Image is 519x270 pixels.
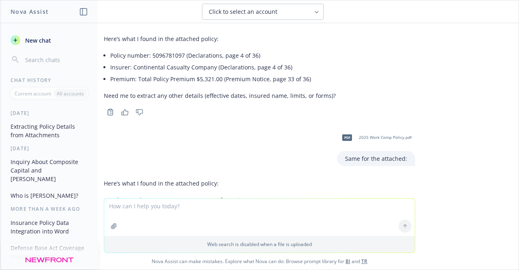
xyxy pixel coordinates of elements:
[1,77,98,84] div: Chat History
[11,7,49,16] h1: Nova Assist
[1,145,98,152] div: [DATE]
[110,50,336,61] li: Policy number: 5096781097 (Declarations, page 4 of 36)
[7,241,91,263] button: Defense Base Act Coverage Insurer Wholesalers
[4,253,515,270] span: Nova Assist can make mistakes. Explore what Nova can do: Browse prompt library for and
[107,108,114,116] svg: Copy to clipboard
[57,90,84,97] p: All accounts
[361,258,367,265] a: TR
[7,189,91,202] button: Who is [PERSON_NAME]?
[342,134,352,140] span: pdf
[133,106,146,118] button: Thumbs down
[7,120,91,142] button: Extracting Policy Details from Attachments
[110,194,415,206] li: Policy number: UB-B2178403-25-14-G (Information Page)
[24,36,51,45] span: New chat
[7,33,91,48] button: New chat
[7,216,91,238] button: Insurance Policy Data Integration into Word
[110,61,336,73] li: Insurer: Continental Casualty Company (Declarations, page 4 of 36)
[1,205,98,212] div: More than a week ago
[337,127,413,148] div: pdf2025 Work Comp Policy.pdf
[345,154,407,163] p: Same for the attached:
[24,54,88,65] input: Search chats
[209,8,277,16] span: Click to select an account
[110,73,336,85] li: Premium: Total Policy Premium $5,321.00 (Premium Notice, page 33 of 36)
[202,4,324,20] button: Click to select an account
[1,110,98,117] div: [DATE]
[7,155,91,186] button: Inquiry About Composite Capital and [PERSON_NAME]
[359,135,412,140] span: 2025 Work Comp Policy.pdf
[345,258,350,265] a: BI
[104,91,336,100] p: Need me to extract any other details (effective dates, insured name, limits, or forms)?
[104,35,336,43] p: Here’s what I found in the attached policy:
[104,179,415,188] p: Here’s what I found in the attached policy:
[15,90,51,97] p: Current account
[109,241,410,248] p: Web search is disabled when a file is uploaded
